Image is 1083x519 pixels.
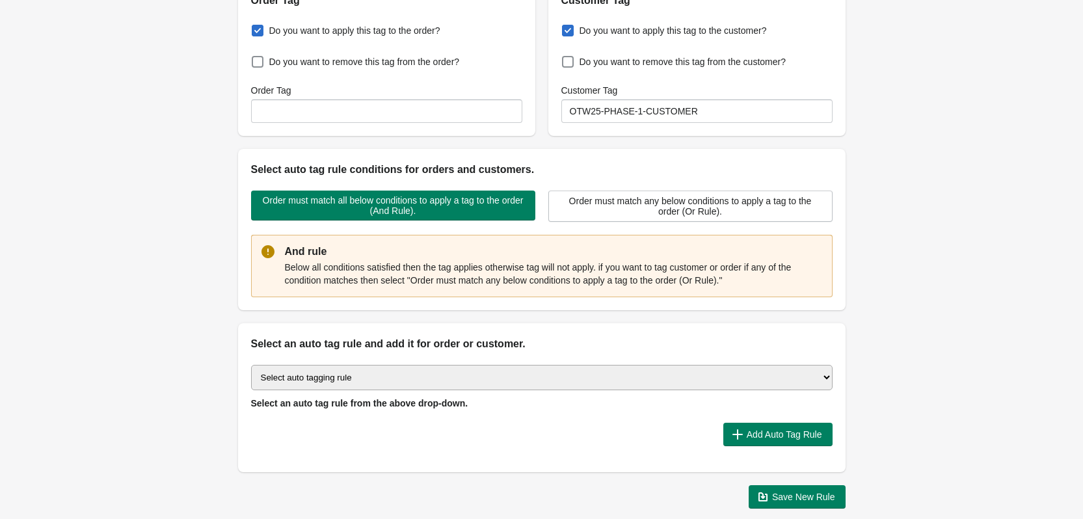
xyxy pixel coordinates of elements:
[580,55,786,68] span: Do you want to remove this tag from the customer?
[251,162,833,178] h2: Select auto tag rule conditions for orders and customers.
[285,244,822,259] p: And rule
[251,191,535,220] button: Order must match all below conditions to apply a tag to the order (And Rule).
[749,485,846,509] button: Save New Rule
[269,55,460,68] span: Do you want to remove this tag from the order?
[285,261,822,287] p: Below all conditions satisfied then the tag applies otherwise tag will not apply. if you want to ...
[261,195,525,216] span: Order must match all below conditions to apply a tag to the order (And Rule).
[559,196,822,217] span: Order must match any below conditions to apply a tag to the order (Or Rule).
[747,429,822,440] span: Add Auto Tag Rule
[561,84,618,97] label: Customer Tag
[723,423,833,446] button: Add Auto Tag Rule
[251,336,833,352] h2: Select an auto tag rule and add it for order or customer.
[251,84,291,97] label: Order Tag
[269,24,440,37] span: Do you want to apply this tag to the order?
[251,398,468,408] span: Select an auto tag rule from the above drop-down.
[772,492,835,502] span: Save New Rule
[548,191,833,222] button: Order must match any below conditions to apply a tag to the order (Or Rule).
[580,24,767,37] span: Do you want to apply this tag to the customer?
